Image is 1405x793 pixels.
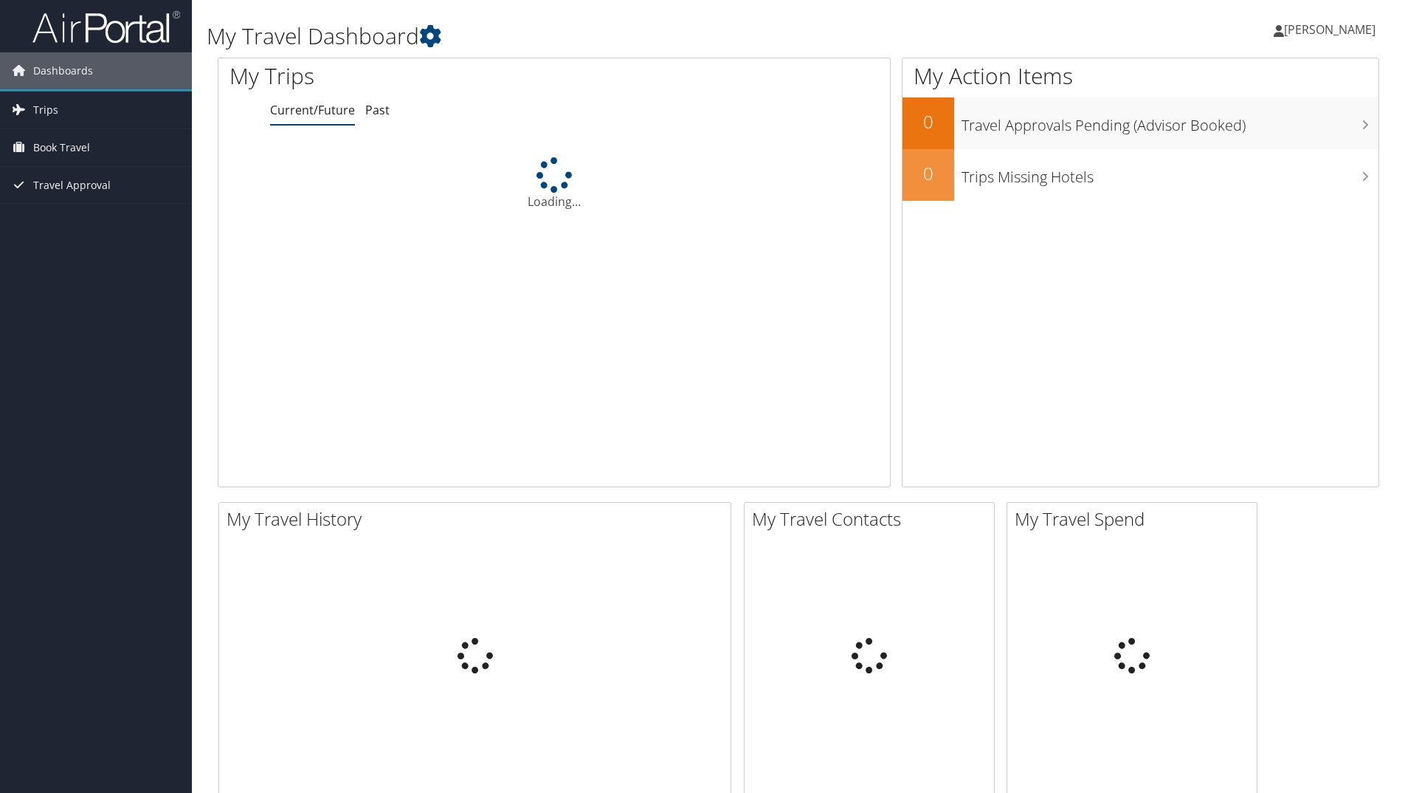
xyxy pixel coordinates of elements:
div: Loading... [218,157,890,210]
h1: My Trips [229,61,599,92]
a: 0Trips Missing Hotels [902,149,1378,201]
h3: Travel Approvals Pending (Advisor Booked) [962,108,1378,136]
a: Past [365,102,390,118]
span: [PERSON_NAME] [1284,21,1375,38]
span: Travel Approval [33,167,111,204]
h2: My Travel History [227,507,731,532]
span: Dashboards [33,52,93,89]
a: [PERSON_NAME] [1274,7,1390,52]
h3: Trips Missing Hotels [962,159,1378,188]
h2: 0 [902,109,954,134]
h2: 0 [902,161,954,186]
h1: My Travel Dashboard [207,21,995,52]
img: airportal-logo.png [32,10,180,44]
h1: My Action Items [902,61,1378,92]
h2: My Travel Spend [1015,507,1257,532]
span: Book Travel [33,129,90,166]
a: Current/Future [270,102,355,118]
a: 0Travel Approvals Pending (Advisor Booked) [902,97,1378,149]
h2: My Travel Contacts [752,507,994,532]
span: Trips [33,92,58,128]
